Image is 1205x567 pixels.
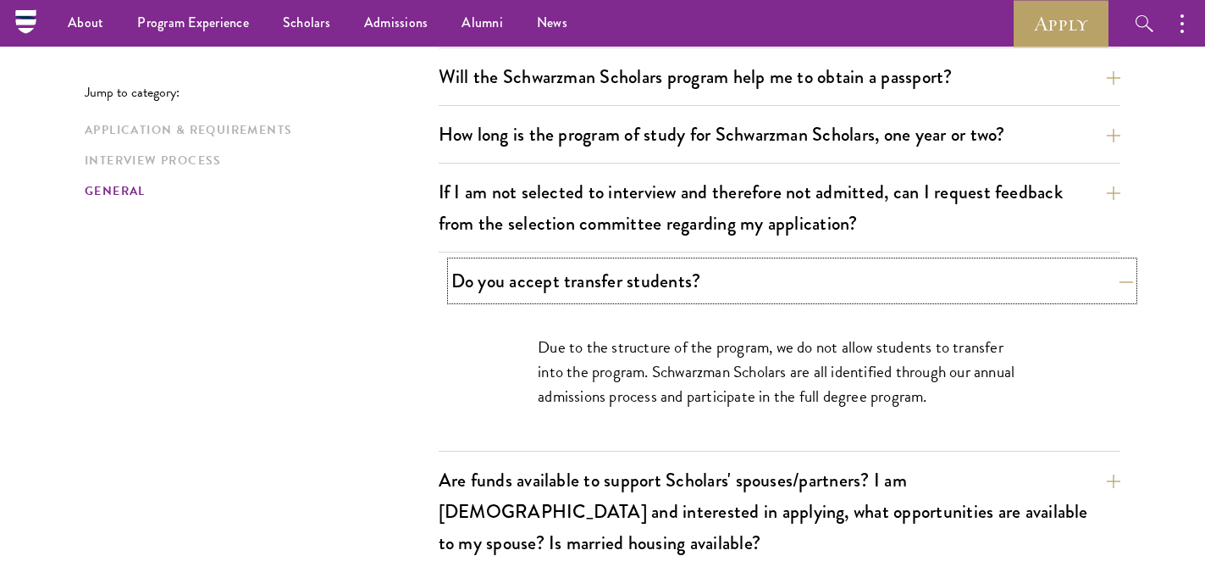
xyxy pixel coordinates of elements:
a: Application & Requirements [85,121,428,139]
p: Jump to category: [85,85,439,100]
button: If I am not selected to interview and therefore not admitted, can I request feedback from the sel... [439,173,1120,242]
a: General [85,182,428,200]
a: Interview Process [85,152,428,170]
button: Will the Schwarzman Scholars program help me to obtain a passport? [439,58,1120,96]
button: Are funds available to support Scholars' spouses/partners? I am [DEMOGRAPHIC_DATA] and interested... [439,461,1120,562]
button: Do you accept transfer students? [451,262,1133,300]
button: How long is the program of study for Schwarzman Scholars, one year or two? [439,115,1120,153]
p: Due to the structure of the program, we do not allow students to transfer into the program. Schwa... [538,335,1020,409]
